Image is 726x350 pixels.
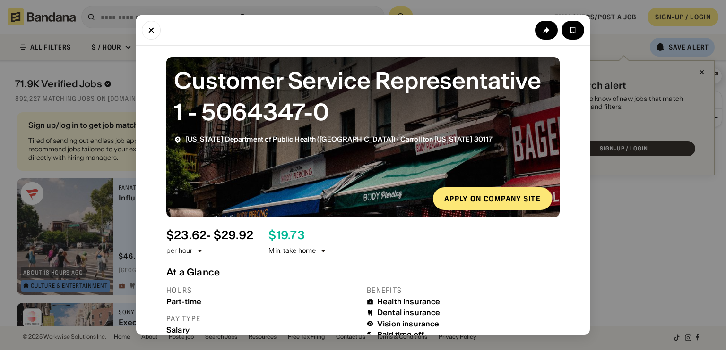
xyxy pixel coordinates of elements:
div: $ 23.62 - $29.92 [166,229,253,242]
div: Vision insurance [377,319,440,328]
div: Apply on company site [444,195,541,202]
button: Close [142,21,161,40]
div: per hour [166,246,192,256]
a: [US_STATE] Department of Public Health ([GEOGRAPHIC_DATA]) [185,135,395,143]
div: Benefits [367,285,560,295]
div: Dental insurance [377,308,441,317]
div: $ 19.73 [268,229,304,242]
a: Carrollton [US_STATE] 30117 [400,135,493,143]
div: Customer Service Representative 1 - 5064347-0 [174,65,552,128]
div: At a Glance [166,267,560,278]
div: Paid time off [377,330,424,339]
div: Health insurance [377,297,441,306]
div: Hours [166,285,359,295]
div: Salary [166,325,359,334]
div: · [185,135,493,143]
div: Pay type [166,314,359,324]
div: Min. take home [268,246,327,256]
div: Part-time [166,297,359,306]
